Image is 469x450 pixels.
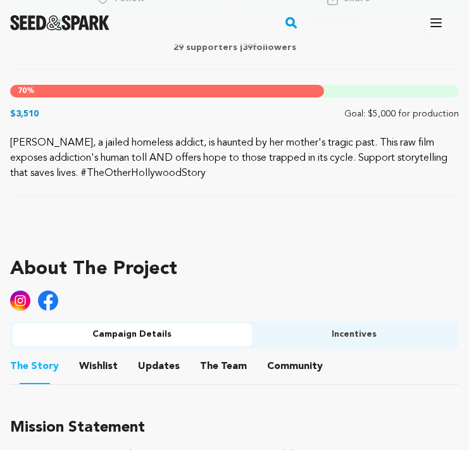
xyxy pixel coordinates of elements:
img: Seed&Spark Facebook Icon [38,291,58,311]
button: Incentives [252,323,457,346]
span: Team [200,359,247,374]
span: The [10,359,28,374]
p: $3,510 [10,108,39,120]
span: 39 [242,43,253,52]
span: Story [10,359,59,374]
p: [PERSON_NAME], a jailed homeless addict, is haunted by her mother's tragic past. This raw film ex... [10,135,459,181]
span: Wishlist [79,359,118,374]
h1: About The Project [10,258,459,280]
img: Seed&Spark Logo Dark Mode [10,15,109,30]
span: The [200,359,218,374]
img: Seed&Spark Instagram Icon [10,291,30,311]
span: Updates [138,359,180,374]
a: Seed&Spark Homepage [10,15,109,30]
div: % [10,85,324,97]
p: 29 supporters | followers [10,41,459,54]
span: 70 [18,87,27,95]
h3: Mission Statement [10,415,459,441]
p: Goal: $5,000 for production [344,108,459,120]
span: Community [267,359,323,374]
button: Campaign Details [13,323,252,346]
